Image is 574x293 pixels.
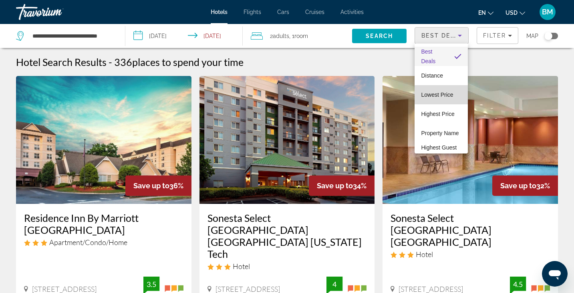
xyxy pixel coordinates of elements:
span: Best Deals [421,48,435,64]
span: Lowest Price [421,92,453,98]
span: Highest Price [421,111,454,117]
div: Sort by [415,44,468,153]
span: Highest Guest Rating [421,144,457,160]
iframe: Button to launch messaging window [542,261,568,287]
span: Property Name [421,130,459,136]
span: Distance [421,72,443,79]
